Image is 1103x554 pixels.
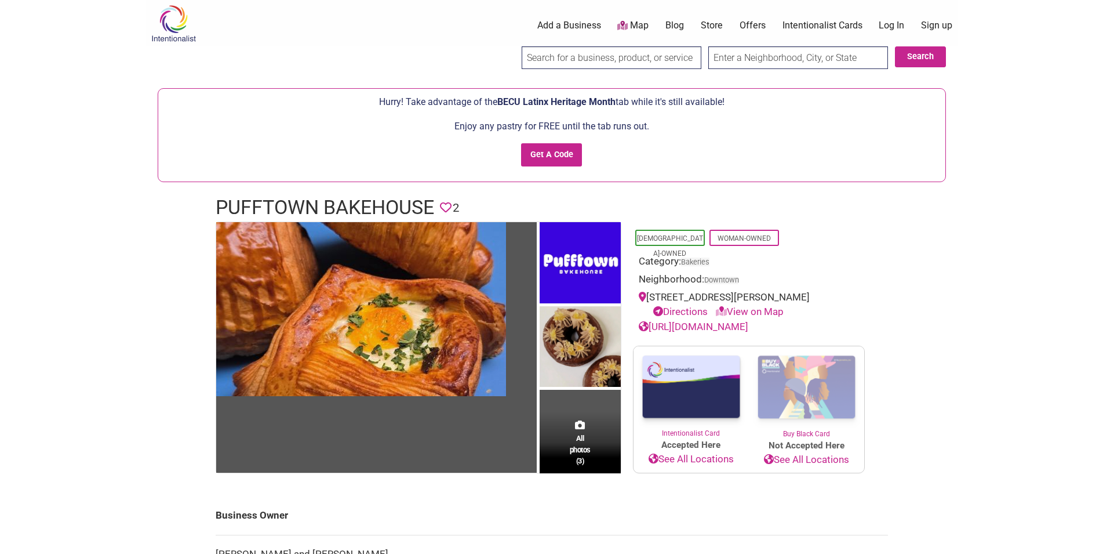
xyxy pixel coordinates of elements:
span: You must be logged in to save favorites. [440,199,452,217]
a: Directions [653,306,708,317]
button: Search [895,46,946,67]
a: Add a Business [537,19,601,32]
a: Offers [740,19,766,32]
img: Pufftown Bakehouse - Sweet Croissants [540,306,621,390]
a: Woman-Owned [718,234,771,242]
a: Bakeries [681,258,709,266]
a: See All Locations [634,452,749,467]
input: Enter a Neighborhood, City, or State [708,46,888,69]
p: Hurry! Take advantage of the tab while it's still available! [164,95,940,110]
a: Map [617,19,649,32]
img: Buy Black Card [749,346,864,429]
a: [URL][DOMAIN_NAME] [639,321,748,332]
a: View on Map [716,306,784,317]
input: Search for a business, product, or service [522,46,701,69]
a: Store [701,19,723,32]
a: Buy Black Card [749,346,864,439]
img: Pufftown Bakehouse - Logo [540,222,621,306]
a: Blog [665,19,684,32]
a: [DEMOGRAPHIC_DATA]-Owned [637,234,703,258]
img: Intentionalist [146,5,201,42]
span: All photos (3) [570,433,591,466]
span: Not Accepted Here [749,439,864,452]
img: Intentionalist Card [634,346,749,428]
a: See All Locations [749,452,864,468]
span: BECU Latinx Heritage Month [497,96,616,107]
h1: Pufftown Bakehouse [216,194,434,222]
p: Enjoy any pastry for FREE until the tab runs out. [164,119,940,134]
span: Downtown [704,277,739,284]
span: Accepted Here [634,439,749,452]
td: Business Owner [216,497,888,535]
div: Category: [639,254,859,272]
a: Intentionalist Cards [782,19,862,32]
div: [STREET_ADDRESS][PERSON_NAME] [639,290,859,320]
input: Get A Code [521,143,582,167]
a: Sign up [921,19,952,32]
span: 2 [453,199,459,217]
div: Neighborhood: [639,272,859,290]
img: Pufftown Bakehouse - Croissants [216,222,506,396]
a: Log In [879,19,904,32]
a: Intentionalist Card [634,346,749,439]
